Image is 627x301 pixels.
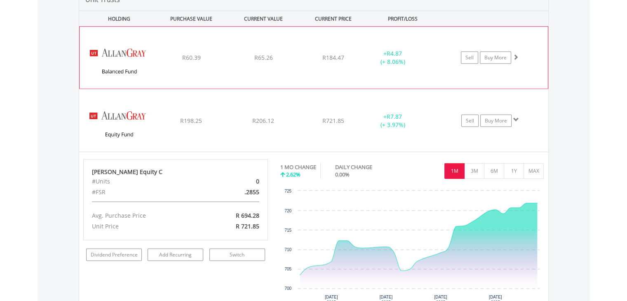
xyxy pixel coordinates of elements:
a: Buy More [480,52,511,64]
button: 3M [464,163,484,179]
text: 725 [284,189,291,193]
span: R 721.85 [236,222,259,230]
div: + (+ 8.06%) [362,49,423,66]
div: [PERSON_NAME] Equity C [92,168,259,176]
div: 0 [205,176,265,187]
div: DAILY CHANGE [335,163,401,171]
text: 700 [284,286,291,291]
span: R7.87 [387,113,402,120]
div: .2855 [205,187,265,198]
img: UT.ZA.AGBC.png [84,37,155,87]
button: MAX [524,163,544,179]
div: Unit Price [86,221,206,232]
a: Add Recurring [148,249,203,261]
text: 710 [284,247,291,252]
div: PROFIT/LOSS [368,11,438,26]
div: CURRENT PRICE [300,11,366,26]
div: CURRENT VALUE [228,11,299,26]
a: Switch [209,249,265,261]
span: R184.47 [322,54,344,61]
div: HOLDING [80,11,155,26]
span: R721.85 [322,117,344,125]
div: + (+ 3.97%) [362,113,424,129]
div: #Units [86,176,206,187]
div: Avg. Purchase Price [86,210,206,221]
text: 720 [284,209,291,213]
div: 1 MO CHANGE [280,163,316,171]
div: PURCHASE VALUE [156,11,227,26]
span: 2.62% [286,171,301,178]
span: R4.87 [387,49,402,57]
button: 6M [484,163,504,179]
span: R60.39 [182,54,200,61]
text: 715 [284,228,291,233]
a: Sell [461,115,479,127]
button: 1Y [504,163,524,179]
span: R65.26 [254,54,272,61]
img: UT.ZA.AGEC.png [83,100,154,149]
div: #FSR [86,187,206,198]
span: R 694.28 [236,212,259,219]
span: R198.25 [180,117,202,125]
text: 705 [284,267,291,271]
button: 1M [444,163,465,179]
a: Dividend Preference [86,249,142,261]
span: R206.12 [252,117,274,125]
span: 0.00% [335,171,350,178]
a: Buy More [480,115,512,127]
a: Sell [461,52,478,64]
